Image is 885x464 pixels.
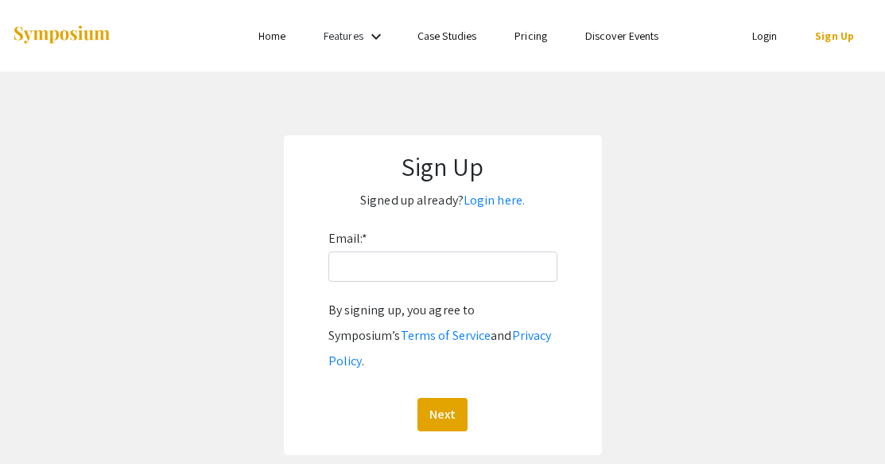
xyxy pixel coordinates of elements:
[752,29,778,43] a: Login
[258,29,285,43] a: Home
[300,151,586,181] h1: Sign Up
[401,327,491,344] a: Terms of Service
[417,29,476,43] a: Case Studies
[585,29,659,43] a: Discover Events
[328,226,368,251] label: Email:
[324,29,363,43] a: Features
[464,192,525,209] a: Login here.
[367,27,386,46] mat-icon: Expand Features list
[815,29,854,43] a: Sign Up
[417,398,468,431] button: Next
[300,188,586,213] p: Signed up already?
[328,298,557,374] div: By signing up, you agree to Symposium’s and .
[12,25,111,46] img: Symposium by ForagerOne
[514,29,547,43] a: Pricing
